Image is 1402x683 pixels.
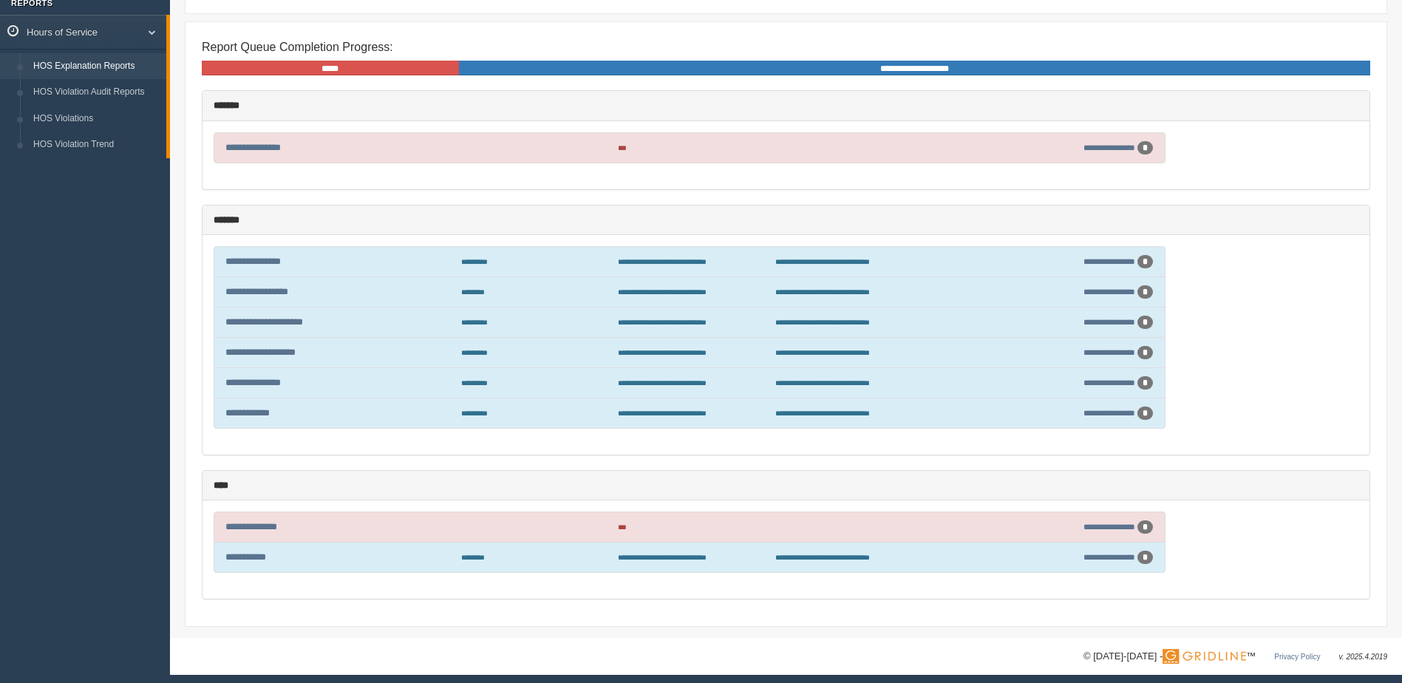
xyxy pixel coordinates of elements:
[27,53,166,80] a: HOS Explanation Reports
[27,132,166,158] a: HOS Violation Trend
[1274,653,1320,661] a: Privacy Policy
[202,41,1370,54] h4: Report Queue Completion Progress:
[1163,649,1246,664] img: Gridline
[1083,649,1387,665] div: © [DATE]-[DATE] - ™
[1339,653,1387,661] span: v. 2025.4.2019
[27,79,166,106] a: HOS Violation Audit Reports
[27,106,166,132] a: HOS Violations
